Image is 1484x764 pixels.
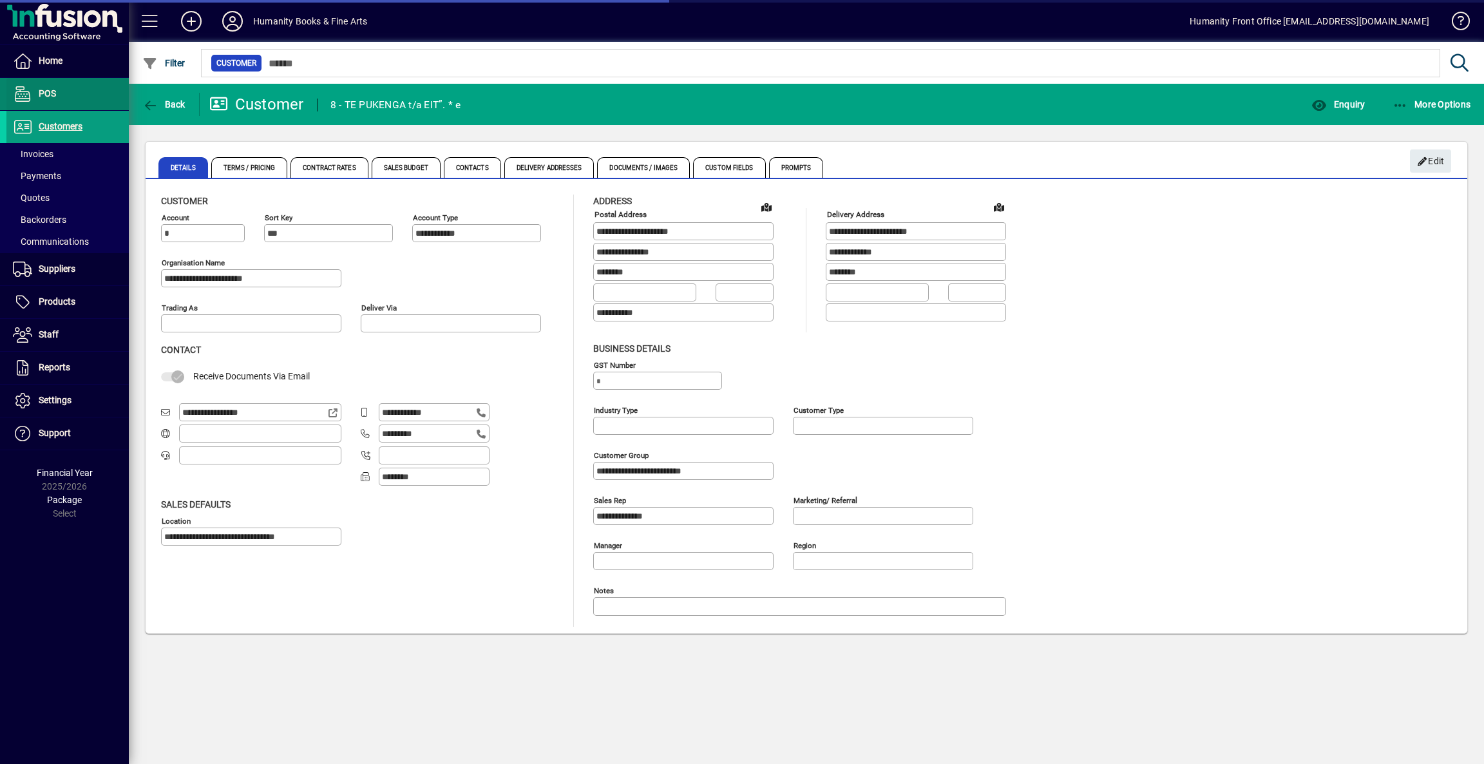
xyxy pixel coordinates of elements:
span: Support [39,428,71,438]
span: More Options [1393,99,1471,110]
button: Enquiry [1308,93,1368,116]
mat-label: Location [162,516,191,525]
a: Support [6,417,129,450]
span: Payments [13,171,61,181]
button: More Options [1389,93,1474,116]
a: View on map [756,196,777,217]
button: Filter [139,52,189,75]
a: Knowledge Base [1442,3,1468,44]
mat-label: Sort key [265,213,292,222]
a: POS [6,78,129,110]
span: Reports [39,362,70,372]
a: Home [6,45,129,77]
span: Staff [39,329,59,339]
div: Humanity Books & Fine Arts [253,11,368,32]
div: 8 - TE PUKENGA t/a EIT”. * e [330,95,461,115]
span: Address [593,196,632,206]
app-page-header-button: Back [129,93,200,116]
mat-label: Account [162,213,189,222]
span: Filter [142,58,185,68]
button: Add [171,10,212,33]
span: Package [47,495,82,505]
a: Suppliers [6,253,129,285]
div: Customer [209,94,304,115]
a: Quotes [6,187,129,209]
a: Reports [6,352,129,384]
span: Customers [39,121,82,131]
mat-label: Notes [594,586,614,595]
span: Contact [161,345,201,355]
button: Edit [1410,149,1451,173]
a: Communications [6,231,129,253]
span: Sales Budget [372,157,441,178]
span: Settings [39,395,71,405]
mat-label: Deliver via [361,303,397,312]
span: Home [39,55,62,66]
span: Back [142,99,185,110]
span: Sales defaults [161,499,231,510]
a: Payments [6,165,129,187]
span: Quotes [13,193,50,203]
span: Backorders [13,215,66,225]
button: Profile [212,10,253,33]
mat-label: Marketing/ Referral [794,495,857,504]
mat-label: Region [794,540,816,549]
span: Receive Documents Via Email [193,371,310,381]
mat-label: Customer group [594,450,649,459]
mat-label: Industry type [594,405,638,414]
span: Invoices [13,149,53,159]
span: Custom Fields [693,157,765,178]
span: Delivery Addresses [504,157,595,178]
span: Terms / Pricing [211,157,288,178]
div: Humanity Front Office [EMAIL_ADDRESS][DOMAIN_NAME] [1190,11,1429,32]
span: Enquiry [1311,99,1365,110]
mat-label: GST Number [594,360,636,369]
button: Back [139,93,189,116]
span: Communications [13,236,89,247]
span: Business details [593,343,671,354]
span: POS [39,88,56,99]
span: Details [158,157,208,178]
span: Customer [216,57,256,70]
span: Prompts [769,157,824,178]
a: View on map [989,196,1009,217]
mat-label: Manager [594,540,622,549]
mat-label: Customer type [794,405,844,414]
a: Staff [6,319,129,351]
span: Documents / Images [597,157,690,178]
span: Products [39,296,75,307]
mat-label: Sales rep [594,495,626,504]
span: Contacts [444,157,501,178]
a: Invoices [6,143,129,165]
span: Financial Year [37,468,93,478]
a: Settings [6,385,129,417]
mat-label: Organisation name [162,258,225,267]
mat-label: Trading as [162,303,198,312]
span: Contract Rates [290,157,368,178]
mat-label: Account Type [413,213,458,222]
a: Products [6,286,129,318]
span: Edit [1417,151,1445,172]
a: Backorders [6,209,129,231]
span: Customer [161,196,208,206]
span: Suppliers [39,263,75,274]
